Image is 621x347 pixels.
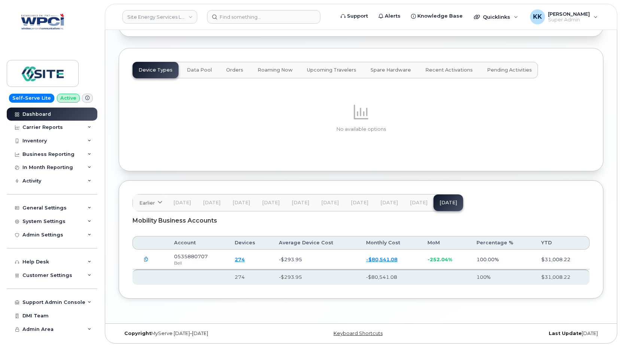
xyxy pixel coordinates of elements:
a: Earlier [133,194,167,211]
a: Alerts [373,9,406,24]
th: 100% [470,269,535,284]
th: Monthly Cost [359,236,421,250]
th: -$80,541.08 [359,269,421,284]
span: [DATE] [380,200,398,206]
span: [DATE] [321,200,339,206]
span: [DATE] [292,200,309,206]
span: Roaming Now [258,67,293,73]
a: Knowledge Base [406,9,468,24]
strong: Last Update [549,331,582,336]
th: -$293.95 [272,269,359,284]
th: $31,008.22 [535,269,590,284]
th: Average Device Cost [272,236,359,250]
span: Alerts [385,12,401,20]
span: [DATE] [173,200,191,206]
a: Site Energy Services Limited [122,10,197,24]
span: Bell [174,260,182,266]
th: Percentage % [470,236,535,250]
span: [PERSON_NAME] [548,11,590,17]
a: Keyboard Shortcuts [334,331,383,336]
div: [DATE] [442,331,603,337]
input: Find something... [207,10,320,24]
span: -252.04% [427,256,452,262]
span: Spare Hardware [371,67,411,73]
span: 0535880707 [174,253,208,259]
span: KK [533,12,542,21]
th: Account [167,236,228,250]
th: Devices [228,236,272,250]
span: Support [347,12,368,20]
span: Pending Activities [487,67,532,73]
span: [DATE] [203,200,220,206]
span: Recent Activations [425,67,473,73]
a: Support [335,9,373,24]
span: Data Pool [187,67,212,73]
span: Upcoming Travelers [307,67,356,73]
a: 274 [235,256,245,262]
td: $31,008.22 [535,250,590,269]
div: MyServe [DATE]–[DATE] [119,331,280,337]
span: Orders [226,67,243,73]
p: No available options [133,126,590,133]
a: -$80,541.08 [366,256,398,262]
span: Super Admin [548,17,590,23]
td: -$293.95 [272,250,359,269]
th: MoM [421,236,470,250]
td: 100.00% [470,250,535,269]
div: Kristin Kammer-Grossman [525,9,603,24]
span: [DATE] [262,200,280,206]
span: Earlier [139,199,155,206]
th: 274 [228,269,272,284]
span: Quicklinks [483,14,510,20]
span: [DATE] [232,200,250,206]
span: Knowledge Base [417,12,463,20]
div: Quicklinks [469,9,523,24]
strong: Copyright [124,331,151,336]
span: [DATE] [351,200,368,206]
span: [DATE] [410,200,427,206]
th: YTD [535,236,590,250]
div: Mobility Business Accounts [133,211,590,230]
